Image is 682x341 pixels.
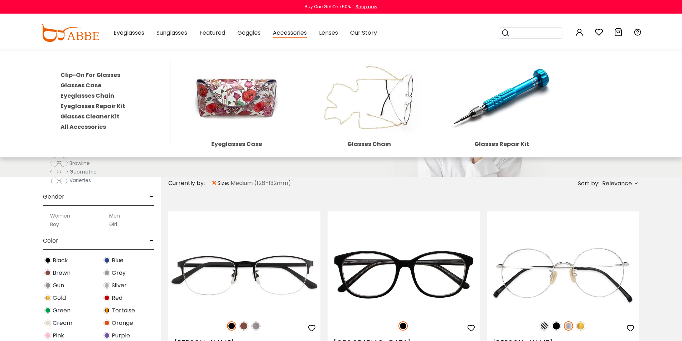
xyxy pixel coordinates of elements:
img: Pattern [540,321,549,331]
span: Gun [53,281,64,290]
label: Girl [109,220,117,229]
span: Featured [199,29,225,37]
img: Black [552,321,561,331]
a: Shop now [352,4,377,10]
img: Glasses Chain [306,60,432,136]
img: Tortoise [103,307,110,314]
span: Eyeglasses [113,29,144,37]
img: Pink [44,332,51,339]
label: Men [109,211,120,220]
img: Black [227,321,236,331]
img: Brown [239,321,248,331]
img: Cream [44,320,51,326]
span: Color [43,232,58,249]
img: Eyeglasses Case [174,60,299,136]
span: Tortoise [112,306,135,315]
img: abbeglasses.com [40,24,99,42]
img: Gold [44,294,51,301]
a: Clip-On For Glasses [61,71,120,79]
span: Lenses [319,29,338,37]
span: Red [112,294,122,302]
img: Glasses Repair Kit [439,60,564,136]
a: Glasses Case [61,81,101,89]
img: Green [44,307,51,314]
label: Women [50,211,70,220]
div: Glasses Chain [306,141,432,147]
div: Currently by: [168,177,211,190]
img: Black [44,257,51,264]
span: Orange [112,319,133,327]
img: Varieties.png [50,177,68,185]
a: Glasses Chain [306,93,432,147]
span: Accessories [273,29,307,38]
img: Black Bailey - Metal ,Adjust Nose Pads [168,237,320,313]
span: Green [53,306,71,315]
span: Gender [43,188,64,205]
span: Pink [53,331,64,340]
label: Boy [50,220,59,229]
img: Red [103,294,110,301]
img: Silver Zoe - Titanium ,Light Weight [487,237,639,313]
span: Sunglasses [156,29,187,37]
span: Gray [112,269,126,277]
span: size: [217,179,231,187]
a: Eyeglasses Chain [61,92,114,100]
span: Cream [53,319,72,327]
span: × [211,177,217,190]
a: All Accessories [61,123,106,131]
a: Eyeglasses Case [174,93,299,147]
span: Black [53,256,68,265]
span: Brown [53,269,71,277]
span: Our Story [350,29,377,37]
span: Gold [53,294,66,302]
span: Browline [69,160,90,167]
img: Orange [103,320,110,326]
span: Varieties [69,177,91,184]
img: Black [398,321,408,331]
span: Relevance [602,177,632,190]
div: Eyeglasses Case [174,141,299,147]
span: Medium (126-132mm) [231,179,291,187]
img: Purple [103,332,110,339]
span: Blue [112,256,124,265]
span: Geometric [69,168,97,175]
img: Silver [103,282,110,289]
span: - [149,188,154,205]
div: Buy One Get One 50% [305,4,351,10]
img: Silver [564,321,573,331]
span: - [149,232,154,249]
img: Gun [44,282,51,289]
img: Blue [103,257,110,264]
img: Geometric.png [50,169,68,176]
img: Black Bolivia - Acetate ,Universal Bridge Fit [328,237,480,313]
div: Glasses Repair Kit [439,141,564,147]
img: Gold [576,321,585,331]
span: Purple [112,331,130,340]
a: Glasses Cleaner Kit [61,112,120,121]
a: Glasses Repair Kit [439,93,564,147]
span: Sort by: [578,179,599,187]
span: Goggles [237,29,261,37]
img: Gray [103,269,110,276]
img: Browline.png [50,160,68,167]
span: Silver [112,281,127,290]
img: Gun [251,321,261,331]
div: Shop now [355,4,377,10]
img: Brown [44,269,51,276]
a: Eyeglasses Repair Kit [61,102,125,110]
